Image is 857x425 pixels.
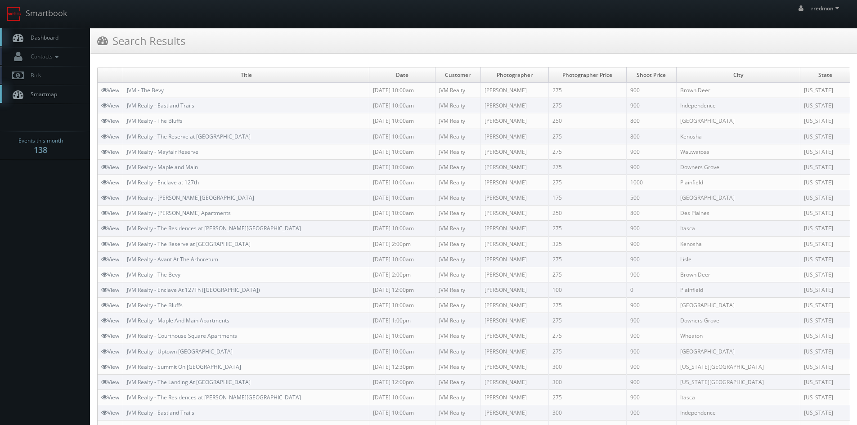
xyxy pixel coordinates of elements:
td: [PERSON_NAME] [481,405,548,421]
td: 250 [548,113,626,129]
a: JVM Realty - Courthouse Square Apartments [127,332,237,340]
td: [US_STATE] [800,221,850,236]
td: JVM Realty [435,129,481,144]
td: JVM Realty [435,359,481,374]
td: 900 [626,267,676,282]
a: JVM Realty - [PERSON_NAME][GEOGRAPHIC_DATA] [127,194,254,201]
a: View [101,179,119,186]
td: JVM Realty [435,159,481,174]
td: [DATE] 10:00am [369,405,435,421]
td: JVM Realty [435,313,481,328]
td: Brown Deer [677,83,800,98]
td: [PERSON_NAME] [481,159,548,174]
td: [DATE] 10:00am [369,206,435,221]
td: [DATE] 12:00pm [369,282,435,297]
td: JVM Realty [435,389,481,405]
td: [PERSON_NAME] [481,190,548,206]
td: State [800,67,850,83]
td: 800 [626,129,676,144]
a: JVM Realty - Eastland Trails [127,409,194,416]
td: Photographer Price [548,67,626,83]
td: [DATE] 10:00am [369,251,435,267]
td: [PERSON_NAME] [481,267,548,282]
td: 175 [548,190,626,206]
a: View [101,317,119,324]
td: [PERSON_NAME] [481,313,548,328]
td: [DATE] 2:00pm [369,236,435,251]
td: [PERSON_NAME] [481,206,548,221]
td: 250 [548,206,626,221]
td: 900 [626,298,676,313]
a: View [101,271,119,278]
a: View [101,348,119,355]
td: 275 [548,267,626,282]
td: [DATE] 1:00pm [369,313,435,328]
td: Itasca [677,389,800,405]
td: [PERSON_NAME] [481,144,548,159]
td: [PERSON_NAME] [481,298,548,313]
td: 900 [626,144,676,159]
td: [PERSON_NAME] [481,251,548,267]
td: Independence [677,405,800,421]
td: [US_STATE] [800,236,850,251]
td: [DATE] 10:00am [369,98,435,113]
td: [GEOGRAPHIC_DATA] [677,113,800,129]
td: 1000 [626,174,676,190]
td: 275 [548,313,626,328]
td: [PERSON_NAME] [481,113,548,129]
td: [PERSON_NAME] [481,374,548,389]
a: View [101,224,119,232]
td: 300 [548,405,626,421]
td: Brown Deer [677,267,800,282]
td: 275 [548,159,626,174]
a: JVM Realty - Summit On [GEOGRAPHIC_DATA] [127,363,241,371]
td: 900 [626,405,676,421]
td: [PERSON_NAME] [481,98,548,113]
td: JVM Realty [435,206,481,221]
td: [DATE] 10:00am [369,221,435,236]
td: [US_STATE] [800,282,850,297]
td: 275 [548,83,626,98]
td: JVM Realty [435,344,481,359]
td: [US_STATE][GEOGRAPHIC_DATA] [677,359,800,374]
td: JVM Realty [435,83,481,98]
td: Downers Grove [677,159,800,174]
td: [PERSON_NAME] [481,129,548,144]
td: [GEOGRAPHIC_DATA] [677,190,800,206]
a: JVM - The Bevy [127,86,164,94]
td: Plainfield [677,174,800,190]
td: 0 [626,282,676,297]
td: [US_STATE] [800,113,850,129]
td: Customer [435,67,481,83]
td: 300 [548,374,626,389]
td: [DATE] 10:00am [369,144,435,159]
span: Bids [26,72,41,79]
td: 500 [626,190,676,206]
a: View [101,378,119,386]
td: 275 [548,328,626,344]
a: View [101,194,119,201]
td: [PERSON_NAME] [481,359,548,374]
td: 275 [548,98,626,113]
td: [DATE] 2:00pm [369,267,435,282]
td: 900 [626,328,676,344]
td: 275 [548,221,626,236]
td: 900 [626,344,676,359]
td: Wheaton [677,328,800,344]
td: [US_STATE] [800,190,850,206]
td: [US_STATE] [800,298,850,313]
td: [US_STATE] [800,389,850,405]
td: JVM Realty [435,328,481,344]
a: JVM Realty - The Residences at [PERSON_NAME][GEOGRAPHIC_DATA] [127,224,301,232]
td: 275 [548,298,626,313]
td: [PERSON_NAME] [481,389,548,405]
td: Wauwatosa [677,144,800,159]
td: [DATE] 10:00am [369,190,435,206]
a: View [101,301,119,309]
strong: 138 [34,144,47,155]
td: 900 [626,83,676,98]
td: 900 [626,221,676,236]
a: View [101,86,119,94]
td: JVM Realty [435,98,481,113]
a: JVM Realty - Enclave at 127th [127,179,199,186]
